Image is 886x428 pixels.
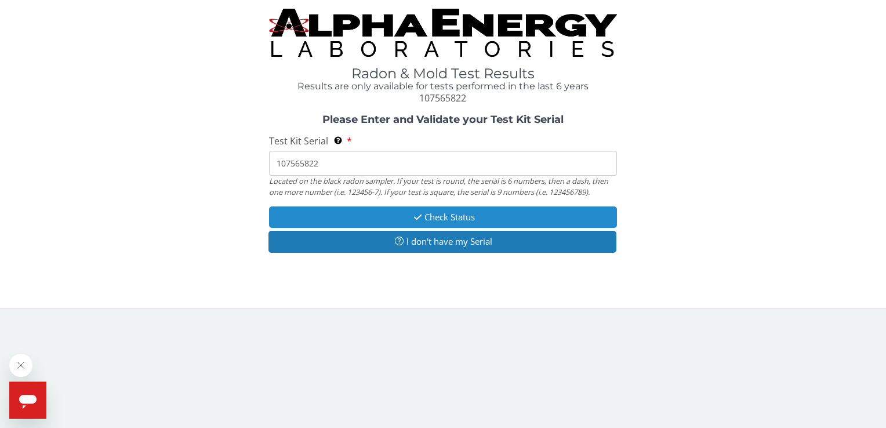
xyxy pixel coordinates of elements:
[269,9,616,57] img: TightCrop.jpg
[419,92,466,104] span: 107565822
[9,354,32,377] iframe: Close message
[268,231,616,252] button: I don't have my Serial
[322,113,564,126] strong: Please Enter and Validate your Test Kit Serial
[9,382,46,419] iframe: Button to launch messaging window
[7,8,26,17] span: Help
[269,66,616,81] h1: Radon & Mold Test Results
[269,135,328,147] span: Test Kit Serial
[269,176,616,197] div: Located on the black radon sampler. If your test is round, the serial is 6 numbers, then a dash, ...
[269,81,616,92] h4: Results are only available for tests performed in the last 6 years
[269,206,616,228] button: Check Status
